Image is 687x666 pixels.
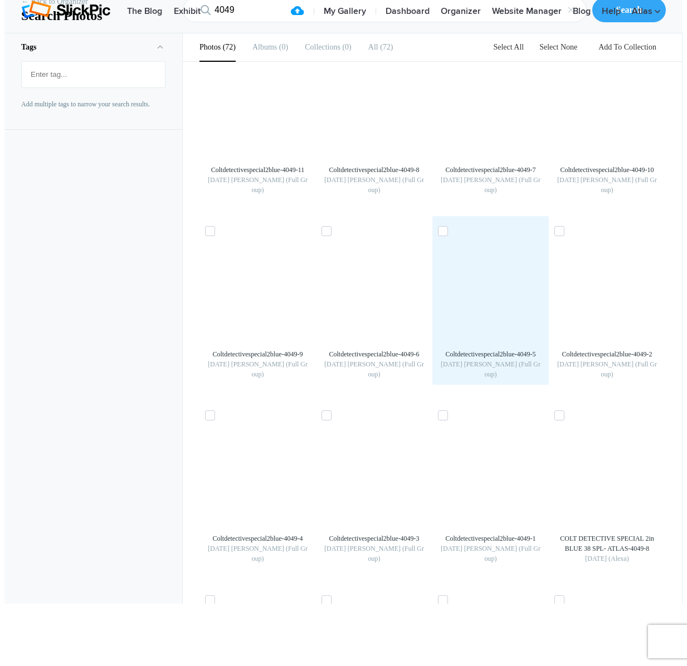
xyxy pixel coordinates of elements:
[378,43,393,51] span: 72
[205,349,310,359] div: Coltdetectivespecial2blue-4049-9
[205,359,310,379] div: [DATE] [PERSON_NAME] (Full Group)
[438,349,543,359] div: Coltdetectivespecial2blue-4049-5
[554,554,660,564] div: [DATE] (Alexa)
[368,43,378,51] b: All
[438,533,543,543] div: Coltdetectivespecial2blue-4049-1
[321,165,427,175] div: Coltdetectivespecial2blue-4049-8
[589,43,665,51] a: Add To Collection
[554,349,660,359] div: Coltdetectivespecial2blue-4049-2
[199,43,221,51] b: Photos
[554,359,660,379] div: [DATE] [PERSON_NAME] (Full Group)
[21,43,37,51] b: Tags
[27,65,159,85] input: Enter tag...
[554,533,660,554] div: COLT DETECTIVE SPECIAL 2in BLUE 38 SPL- ATLAS-4049-8
[438,165,543,175] div: Coltdetectivespecial2blue-4049-7
[554,175,660,195] div: [DATE] [PERSON_NAME] (Full Group)
[21,99,165,109] p: Add multiple tags to narrow your search results.
[277,43,288,51] span: 0
[321,533,427,543] div: Coltdetectivespecial2blue-4049-3
[205,165,310,175] div: Coltdetectivespecial2blue-4049-11
[438,175,543,195] div: [DATE] [PERSON_NAME] (Full Group)
[205,175,310,195] div: [DATE] [PERSON_NAME] (Full Group)
[486,43,530,51] a: Select All
[205,543,310,564] div: [DATE] [PERSON_NAME] (Full Group)
[321,349,427,359] div: Coltdetectivespecial2blue-4049-6
[321,175,427,195] div: [DATE] [PERSON_NAME] (Full Group)
[438,359,543,379] div: [DATE] [PERSON_NAME] (Full Group)
[321,359,427,379] div: [DATE] [PERSON_NAME] (Full Group)
[340,43,352,51] span: 0
[221,43,236,51] span: 72
[438,543,543,564] div: [DATE] [PERSON_NAME] (Full Group)
[554,165,660,175] div: Coltdetectivespecial2blue-4049-10
[205,533,310,543] div: Coltdetectivespecial2blue-4049-4
[252,43,277,51] b: Albums
[22,62,165,87] mat-chip-list: Fruit selection
[533,43,584,51] a: Select None
[321,543,427,564] div: [DATE] [PERSON_NAME] (Full Group)
[305,43,340,51] b: Collections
